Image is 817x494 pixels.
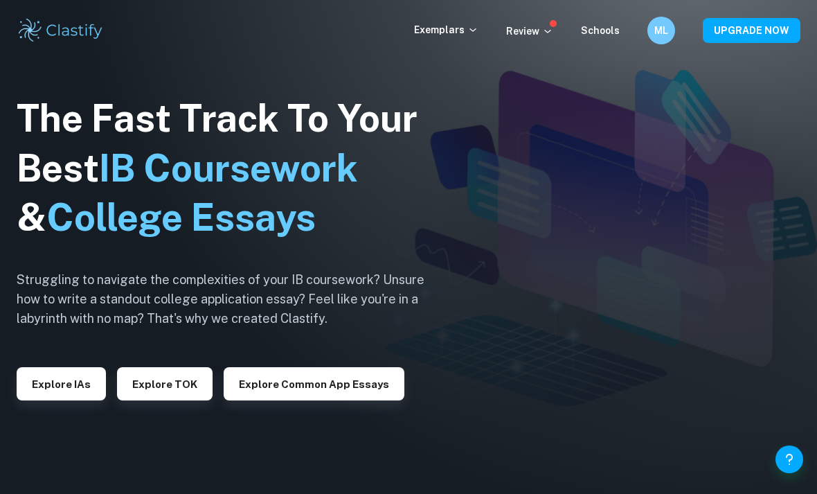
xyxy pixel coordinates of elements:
[117,377,213,390] a: Explore TOK
[506,24,553,39] p: Review
[17,377,106,390] a: Explore IAs
[654,23,670,38] h6: ML
[46,195,316,239] span: College Essays
[17,17,105,44] img: Clastify logo
[775,446,803,473] button: Help and Feedback
[647,17,675,44] button: ML
[414,22,478,37] p: Exemplars
[703,18,800,43] button: UPGRADE NOW
[17,270,446,328] h6: Struggling to navigate the complexities of your IB coursework? Unsure how to write a standout col...
[17,94,446,243] h1: The Fast Track To Your Best &
[224,367,404,400] button: Explore Common App essays
[117,367,213,400] button: Explore TOK
[99,146,358,190] span: IB Coursework
[17,367,106,400] button: Explore IAs
[581,25,620,36] a: Schools
[224,377,404,390] a: Explore Common App essays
